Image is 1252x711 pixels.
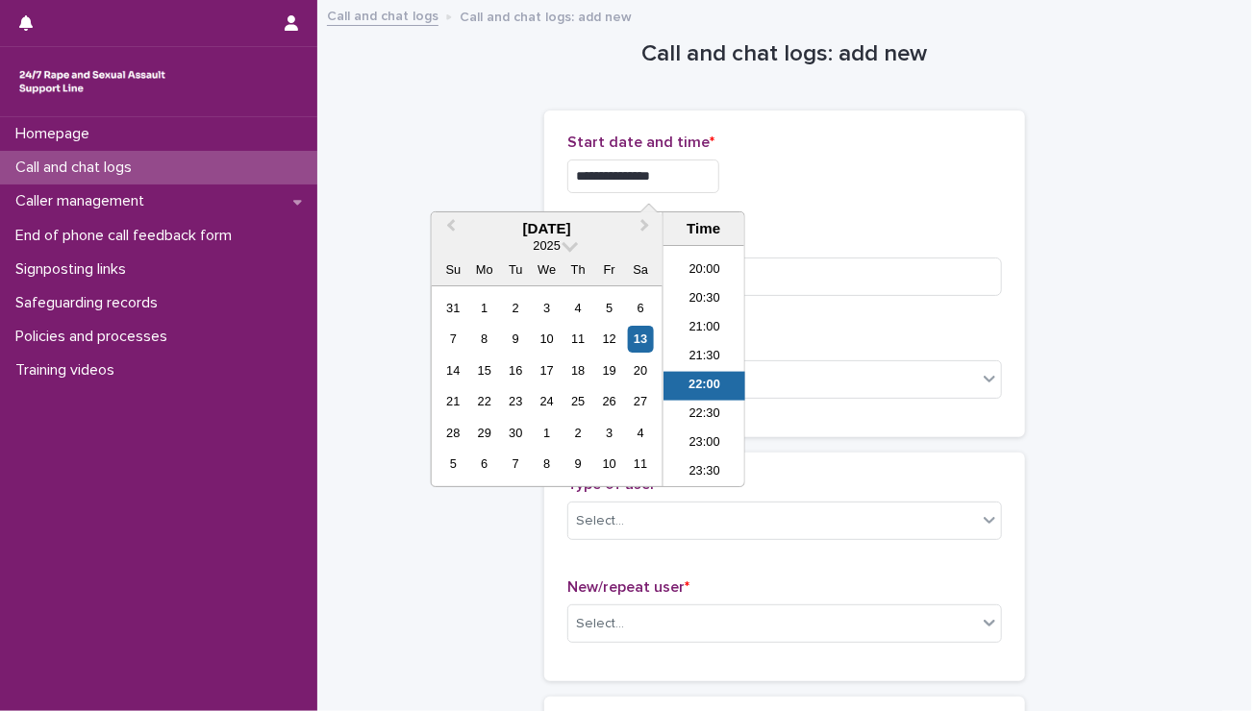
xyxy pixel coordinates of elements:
[565,295,591,321] div: Choose Thursday, September 4th, 2025
[8,227,247,245] p: End of phone call feedback form
[440,451,466,477] div: Choose Sunday, October 5th, 2025
[567,579,689,595] span: New/repeat user
[628,357,654,383] div: Choose Saturday, September 20th, 2025
[628,451,654,477] div: Choose Saturday, October 11th, 2025
[565,257,591,282] div: Th
[534,257,560,282] div: We
[503,357,529,383] div: Choose Tuesday, September 16th, 2025
[576,614,624,634] div: Select...
[664,343,745,372] li: 21:30
[664,314,745,343] li: 21:00
[565,420,591,446] div: Choose Thursday, October 2nd, 2025
[327,4,438,26] a: Call and chat logs
[596,295,622,321] div: Choose Friday, September 5th, 2025
[8,260,141,279] p: Signposting links
[596,257,622,282] div: Fr
[434,214,464,245] button: Previous Month
[632,214,663,245] button: Next Month
[596,357,622,383] div: Choose Friday, September 19th, 2025
[471,295,497,321] div: Choose Monday, September 1st, 2025
[534,326,560,352] div: Choose Wednesday, September 10th, 2025
[534,295,560,321] div: Choose Wednesday, September 3rd, 2025
[503,257,529,282] div: Tu
[440,388,466,414] div: Choose Sunday, September 21st, 2025
[565,326,591,352] div: Choose Thursday, September 11th, 2025
[438,292,656,479] div: month 2025-09
[668,220,739,237] div: Time
[628,388,654,414] div: Choose Saturday, September 27th, 2025
[440,326,466,352] div: Choose Sunday, September 7th, 2025
[471,257,497,282] div: Mo
[544,40,1025,68] h1: Call and chat logs: add new
[534,357,560,383] div: Choose Wednesday, September 17th, 2025
[440,357,466,383] div: Choose Sunday, September 14th, 2025
[440,295,466,321] div: Choose Sunday, August 31st, 2025
[596,451,622,477] div: Choose Friday, October 10th, 2025
[628,420,654,446] div: Choose Saturday, October 4th, 2025
[471,451,497,477] div: Choose Monday, October 6th, 2025
[440,257,466,282] div: Su
[534,420,560,446] div: Choose Wednesday, October 1st, 2025
[432,220,663,237] div: [DATE]
[503,295,529,321] div: Choose Tuesday, September 2nd, 2025
[628,295,654,321] div: Choose Saturday, September 6th, 2025
[596,388,622,414] div: Choose Friday, September 26th, 2025
[534,388,560,414] div: Choose Wednesday, September 24th, 2025
[8,159,147,177] p: Call and chat logs
[8,328,183,346] p: Policies and processes
[596,420,622,446] div: Choose Friday, October 3rd, 2025
[664,429,745,458] li: 23:00
[471,326,497,352] div: Choose Monday, September 8th, 2025
[567,135,714,150] span: Start date and time
[503,388,529,414] div: Choose Tuesday, September 23rd, 2025
[440,420,466,446] div: Choose Sunday, September 28th, 2025
[534,451,560,477] div: Choose Wednesday, October 8th, 2025
[565,451,591,477] div: Choose Thursday, October 9th, 2025
[664,401,745,429] li: 22:30
[534,238,561,253] span: 2025
[8,125,105,143] p: Homepage
[596,326,622,352] div: Choose Friday, September 12th, 2025
[8,294,173,312] p: Safeguarding records
[576,511,624,531] div: Select...
[8,361,130,380] p: Training videos
[503,420,529,446] div: Choose Tuesday, September 30th, 2025
[15,62,169,101] img: rhQMoQhaT3yELyF149Cw
[565,357,591,383] div: Choose Thursday, September 18th, 2025
[503,326,529,352] div: Choose Tuesday, September 9th, 2025
[664,285,745,314] li: 20:30
[664,372,745,401] li: 22:00
[628,257,654,282] div: Sa
[664,257,745,285] li: 20:00
[503,451,529,477] div: Choose Tuesday, October 7th, 2025
[567,477,661,492] span: Type of user
[471,388,497,414] div: Choose Monday, September 22nd, 2025
[471,357,497,383] div: Choose Monday, September 15th, 2025
[628,326,654,352] div: Choose Saturday, September 13th, 2025
[8,192,160,210] p: Caller management
[460,5,632,26] p: Call and chat logs: add new
[565,388,591,414] div: Choose Thursday, September 25th, 2025
[471,420,497,446] div: Choose Monday, September 29th, 2025
[664,458,745,487] li: 23:30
